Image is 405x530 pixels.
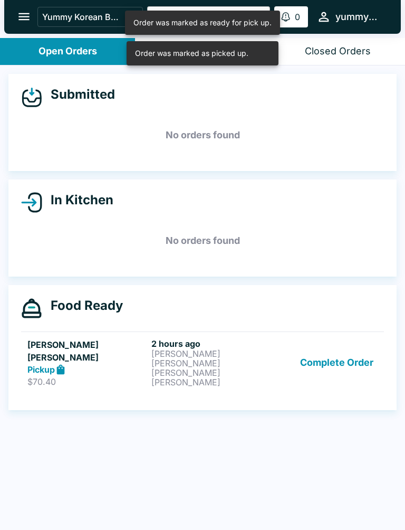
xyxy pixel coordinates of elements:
div: Order was marked as picked up. [135,44,248,62]
p: $70.40 [27,376,147,387]
p: [PERSON_NAME] [PERSON_NAME] [151,368,271,387]
p: 0 [295,12,300,22]
h5: No orders found [21,116,384,154]
h4: Food Ready [42,298,123,314]
div: yummymoanalua [335,11,384,23]
a: [PERSON_NAME] [PERSON_NAME]Pickup$70.402 hours ago[PERSON_NAME] [PERSON_NAME][PERSON_NAME] [PERSO... [21,332,384,394]
button: Complete Order [296,338,378,387]
h5: No orders found [21,222,384,260]
p: [PERSON_NAME] [PERSON_NAME] [151,349,271,368]
p: Yummy Korean BBQ - Moanalua [42,12,123,22]
h5: [PERSON_NAME] [PERSON_NAME] [27,338,147,364]
div: Order was marked as ready for pick up. [133,14,272,32]
h6: 2 hours ago [151,338,271,349]
button: Yummy Korean BBQ - Moanalua [37,7,143,27]
h4: Submitted [42,87,115,102]
div: Closed Orders [305,45,371,58]
button: yummymoanalua [312,5,388,28]
button: open drawer [11,3,37,30]
div: Open Orders [38,45,97,58]
strong: Pickup [27,364,55,375]
h4: In Kitchen [42,192,113,208]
